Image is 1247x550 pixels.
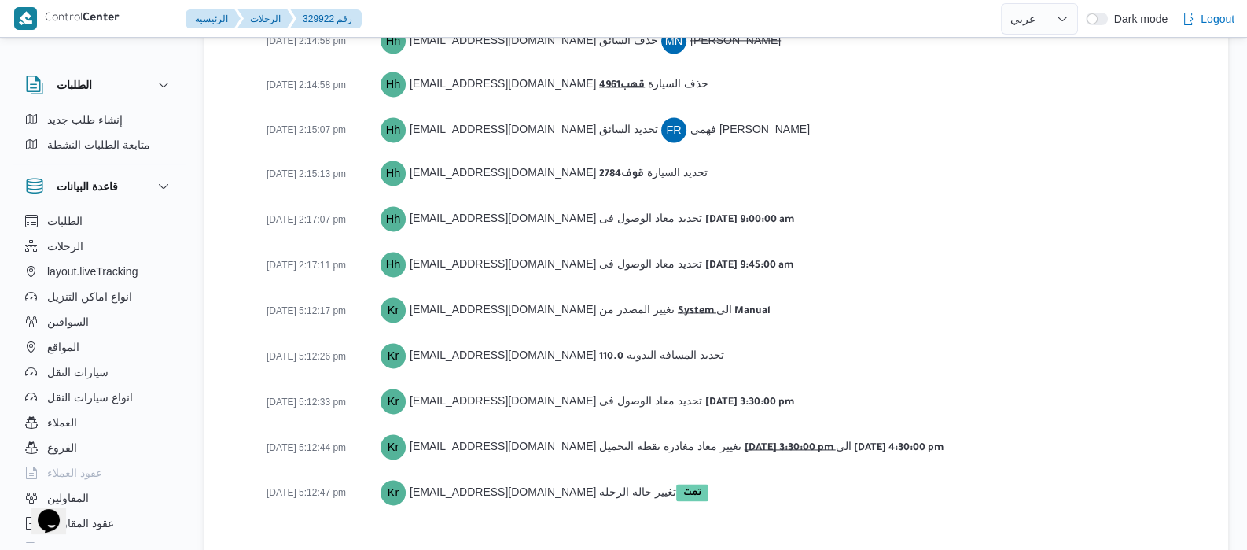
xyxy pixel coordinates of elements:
div: تغيير المصدر من الى [381,296,771,326]
span: فهمي [PERSON_NAME] [690,123,810,135]
button: الفروع [19,435,179,460]
span: MN [665,28,682,54]
div: Fhmai Rafat Fhmai Hakiam [661,117,686,142]
span: [EMAIL_ADDRESS][DOMAIN_NAME] [410,34,596,46]
div: Karim.ragab@illa.com.eg [381,480,406,505]
b: System [678,306,716,317]
span: تمت [676,484,708,501]
button: الرئيسيه [186,9,241,28]
span: [DATE] 5:12:44 pm [267,442,346,453]
button: المواقع [19,334,179,360]
div: حذف السيارة [381,70,708,100]
span: Kr [388,297,399,323]
span: [PERSON_NAME] [690,34,781,46]
b: قوف2784 [599,169,644,180]
span: [DATE] 2:14:58 pm [267,79,346,90]
span: Kr [388,480,399,505]
div: قاعدة البيانات [13,209,186,549]
div: تحديد معاد الوصول فى [381,250,793,280]
div: تحديد معاد الوصول فى [381,205,794,234]
div: Karim.ragab@illa.com.eg [381,343,406,368]
button: الرحلات [19,234,179,259]
h3: قاعدة البيانات [57,177,118,196]
div: الطلبات [13,107,186,164]
div: Karim.ragab@illa.com.eg [381,297,406,323]
button: الطلبات [19,209,179,234]
span: [EMAIL_ADDRESS][DOMAIN_NAME] [410,77,596,90]
span: المقاولين [47,489,89,508]
div: تغيير معاد مغادرة نقطة التحميل الى [381,433,944,463]
button: 329922 رقم [290,9,362,28]
div: Hadeer.hesham@illa.com.eg [381,72,406,97]
iframe: chat widget [16,487,66,534]
div: تحديد السيارة [381,159,708,189]
span: [EMAIL_ADDRESS][DOMAIN_NAME] [410,485,596,498]
span: [DATE] 5:12:47 pm [267,487,346,498]
span: [EMAIL_ADDRESS][DOMAIN_NAME] [410,123,596,135]
div: تحديد معاد الوصول فى [381,387,794,417]
button: المقاولين [19,485,179,511]
button: العملاء [19,410,179,435]
span: [DATE] 5:12:26 pm [267,351,346,362]
span: Hh [386,28,400,54]
div: Muhammad Nasar Saaid Kaml Abadalftah [661,28,686,54]
b: تمت [683,489,701,498]
span: layout.liveTracking [47,262,138,281]
b: 110.0 [599,352,623,363]
button: عقود المقاولين [19,511,179,536]
span: [EMAIL_ADDRESS][DOMAIN_NAME] [410,212,596,224]
img: X8yXhbKr1z7QwAAAABJRU5ErkJggg== [14,7,37,30]
h3: الطلبات [57,76,92,94]
span: Hh [386,72,400,97]
span: السواقين [47,312,89,331]
span: [EMAIL_ADDRESS][DOMAIN_NAME] [410,349,596,361]
span: عقود المقاولين [47,514,114,533]
span: إنشاء طلب جديد [47,110,123,129]
span: [DATE] 2:15:07 pm [267,124,346,135]
b: Center [83,13,120,25]
span: [DATE] 2:15:13 pm [267,168,346,179]
div: Hadeer.hesham@illa.com.eg [381,252,406,277]
span: [EMAIL_ADDRESS][DOMAIN_NAME] [410,166,596,179]
span: الرحلات [47,237,83,256]
button: عقود العملاء [19,460,179,485]
div: تحديد المسافه اليدويه [381,341,724,371]
span: Hh [386,117,400,142]
button: قاعدة البيانات [25,177,173,196]
span: [EMAIL_ADDRESS][DOMAIN_NAME] [410,440,596,452]
button: إنشاء طلب جديد [19,107,179,132]
span: سيارات النقل [47,363,109,382]
span: [DATE] 2:14:58 pm [267,35,346,46]
span: انواع سيارات النقل [47,388,133,407]
span: العملاء [47,413,77,432]
div: حذف السائق [381,27,781,54]
span: [DATE] 5:12:17 pm [267,305,346,316]
b: Manual [732,306,771,317]
span: [EMAIL_ADDRESS][DOMAIN_NAME] [410,257,596,270]
button: السواقين [19,309,179,334]
button: الرحلات [237,9,293,28]
button: انواع سيارات النقل [19,385,179,410]
span: Hh [386,206,400,231]
div: تحديد السائق [381,116,810,143]
span: FR [666,117,681,142]
span: Kr [388,389,399,414]
div: تغيير حاله الرحله [381,478,708,506]
b: [DATE] 4:30:00 pm [852,443,944,454]
span: Hh [386,252,400,277]
span: عقود العملاء [47,463,102,482]
button: انواع اماكن التنزيل [19,284,179,309]
span: [DATE] 2:17:11 pm [267,260,346,271]
span: انواع اماكن التنزيل [47,287,132,306]
span: متابعة الطلبات النشطة [47,135,150,154]
span: Kr [388,343,399,368]
div: Hadeer.hesham@illa.com.eg [381,161,406,186]
span: [EMAIL_ADDRESS][DOMAIN_NAME] [410,303,596,316]
div: Karim.ragab@illa.com.eg [381,434,406,460]
b: [DATE] 3:30:00 pm [745,443,836,454]
button: layout.liveTracking [19,259,179,284]
span: Logout [1201,9,1234,28]
button: Logout [1175,3,1241,35]
span: [EMAIL_ADDRESS][DOMAIN_NAME] [410,394,596,407]
b: [DATE] 3:30:00 pm [705,397,794,408]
